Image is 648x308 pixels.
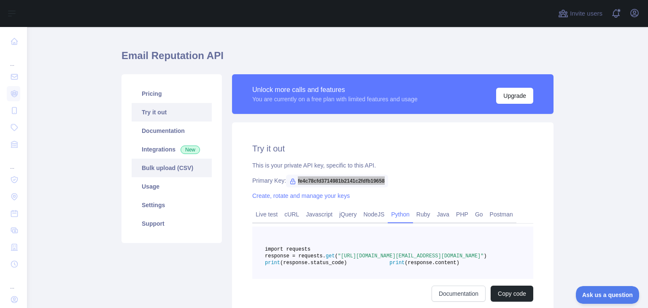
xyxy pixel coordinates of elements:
[265,253,326,259] span: response = requests.
[132,159,212,177] a: Bulk upload (CSV)
[132,103,212,122] a: Try it out
[132,196,212,214] a: Settings
[132,84,212,103] a: Pricing
[121,49,553,69] h1: Email Reputation API
[181,146,200,154] span: New
[335,253,338,259] span: (
[338,253,484,259] span: "[URL][DOMAIN_NAME][EMAIL_ADDRESS][DOMAIN_NAME]"
[413,208,434,221] a: Ruby
[252,176,533,185] div: Primary Key:
[472,208,486,221] a: Go
[405,260,459,266] span: (response.content)
[491,286,533,302] button: Copy code
[570,9,602,19] span: Invite users
[556,7,604,20] button: Invite users
[252,143,533,154] h2: Try it out
[336,208,360,221] a: jQuery
[7,51,20,68] div: ...
[302,208,336,221] a: Javascript
[280,260,347,266] span: (response.status_code)
[7,273,20,290] div: ...
[389,260,405,266] span: print
[252,95,418,103] div: You are currently on a free plan with limited features and usage
[132,214,212,233] a: Support
[576,286,640,304] iframe: Toggle Customer Support
[281,208,302,221] a: cURL
[388,208,413,221] a: Python
[132,177,212,196] a: Usage
[132,122,212,140] a: Documentation
[252,85,418,95] div: Unlock more calls and features
[7,154,20,170] div: ...
[132,140,212,159] a: Integrations New
[252,161,533,170] div: This is your private API key, specific to this API.
[432,286,486,302] a: Documentation
[265,260,280,266] span: print
[360,208,388,221] a: NodeJS
[486,208,516,221] a: Postman
[252,208,281,221] a: Live test
[326,253,335,259] span: get
[484,253,487,259] span: )
[453,208,472,221] a: PHP
[252,192,350,199] a: Create, rotate and manage your keys
[434,208,453,221] a: Java
[496,88,533,104] button: Upgrade
[286,175,388,187] span: fe4c78cfd3714981b2141c2fdfb19658
[265,246,310,252] span: import requests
